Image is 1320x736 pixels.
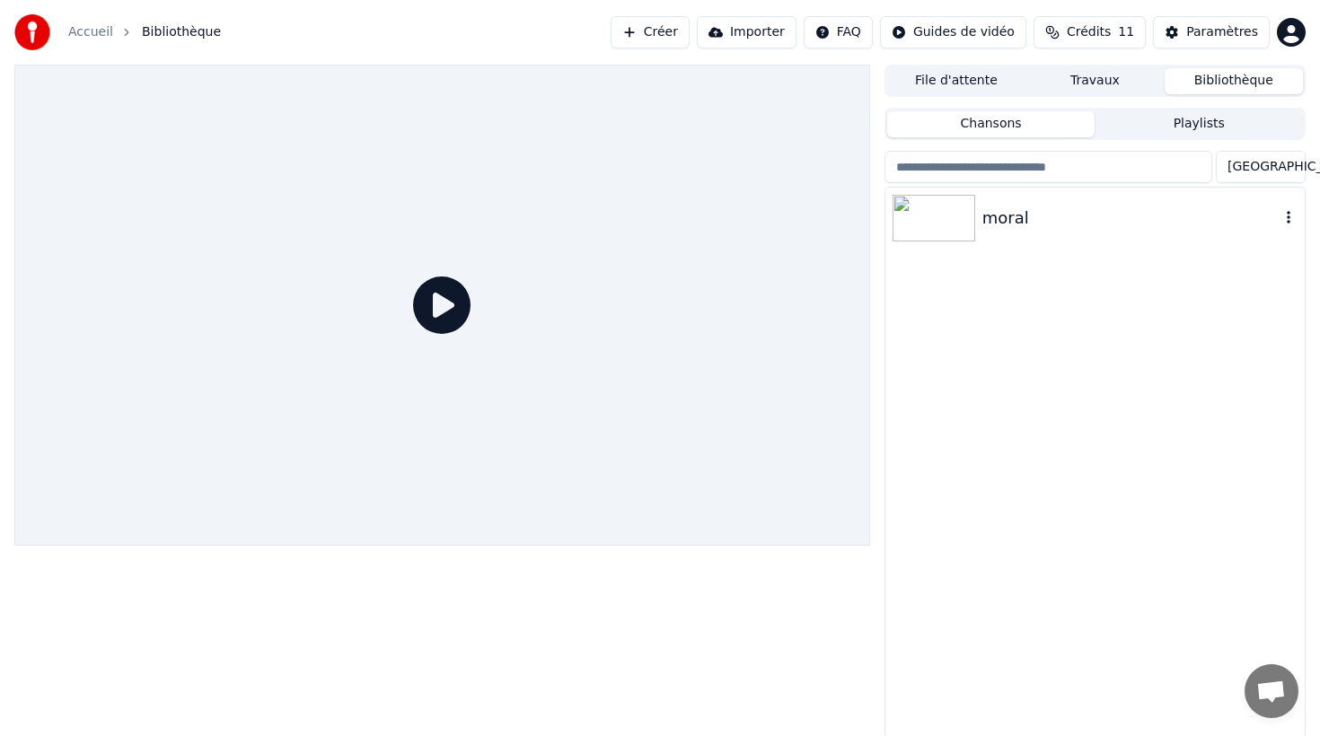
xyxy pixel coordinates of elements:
[982,206,1280,231] div: moral
[1165,68,1303,94] button: Bibliothèque
[1034,16,1146,48] button: Crédits11
[887,68,1025,94] button: File d'attente
[68,23,221,41] nav: breadcrumb
[1245,664,1298,718] a: Ouvrir le chat
[880,16,1026,48] button: Guides de vidéo
[1067,23,1111,41] span: Crédits
[68,23,113,41] a: Accueil
[697,16,796,48] button: Importer
[1186,23,1258,41] div: Paramètres
[142,23,221,41] span: Bibliothèque
[804,16,873,48] button: FAQ
[14,14,50,50] img: youka
[1025,68,1164,94] button: Travaux
[1118,23,1134,41] span: 11
[1153,16,1270,48] button: Paramètres
[887,111,1096,137] button: Chansons
[1095,111,1303,137] button: Playlists
[611,16,690,48] button: Créer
